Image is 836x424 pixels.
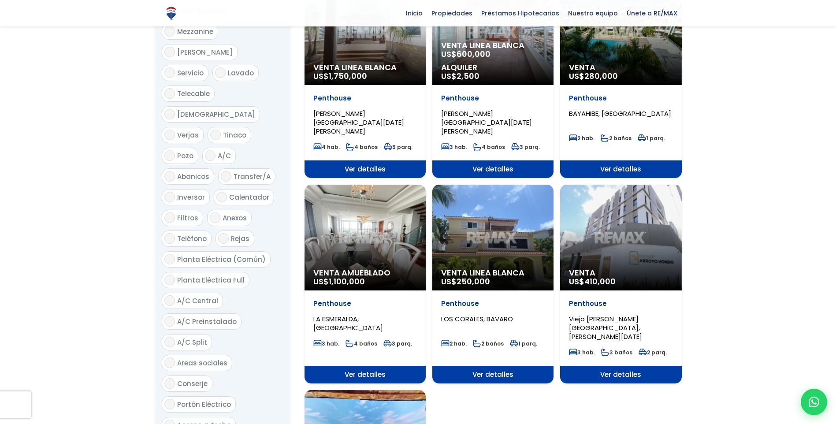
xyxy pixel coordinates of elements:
a: Venta Linea Blanca US$250,000 Penthouse LOS CORALES, BAVARO 2 hab. 2 baños 1 parq. Ver detalles [432,185,554,383]
span: Inversor [177,193,205,202]
span: US$ [313,276,365,287]
input: [DEMOGRAPHIC_DATA] [164,109,175,119]
span: Préstamos Hipotecarios [477,7,564,20]
span: [PERSON_NAME] [177,48,233,57]
span: Mezzanine [177,27,213,36]
input: A/C Split [164,337,175,347]
span: A/C Split [177,338,207,347]
span: US$ [569,71,618,82]
input: Planta Eléctrica (Común) [164,254,175,264]
input: Filtros [164,212,175,223]
span: Únete a RE/MAX [622,7,682,20]
span: Tinaco [223,130,246,140]
span: Inicio [401,7,427,20]
p: Penthouse [569,299,673,308]
input: Conserje [164,378,175,389]
span: 1,100,000 [329,276,365,287]
span: 3 baños [601,349,632,356]
span: US$ [313,71,367,82]
span: Viejo [PERSON_NAME][GEOGRAPHIC_DATA], [PERSON_NAME][DATE] [569,314,642,341]
span: 250,000 [457,276,490,287]
input: Pozo [164,150,175,161]
span: Nuestro equipo [564,7,622,20]
span: Anexos [223,213,247,223]
input: Lavado [215,67,226,78]
span: US$ [441,276,490,287]
span: US$ [569,276,616,287]
span: 4 baños [346,340,377,347]
span: 2 parq. [639,349,667,356]
input: Transfer/A [221,171,231,182]
span: Ver detalles [432,160,554,178]
span: Ver detalles [305,366,426,383]
span: Abanicos [177,172,209,181]
span: 4 baños [473,143,505,151]
input: Mezzanine [164,26,175,37]
span: Rejas [231,234,249,243]
span: Alquiler [441,63,545,72]
input: Servicio [164,67,175,78]
span: Venta [569,63,673,72]
span: Propiedades [427,7,477,20]
input: Tinaco [210,130,221,140]
span: Conserje [177,379,208,388]
span: 1,750,000 [329,71,367,82]
input: Telecable [164,88,175,99]
span: Areas sociales [177,358,227,368]
span: 5 parq. [384,143,412,151]
span: Transfer/A [234,172,271,181]
span: 3 hab. [569,349,595,356]
span: 3 parq. [383,340,412,347]
input: A/C Central [164,295,175,306]
input: Planta Eléctrica Full [164,275,175,285]
span: 280,000 [584,71,618,82]
span: LOS CORALES, BAVARO [441,314,513,324]
span: A/C Central [177,296,218,305]
span: 600,000 [457,48,490,60]
span: US$ [441,48,490,60]
span: [PERSON_NAME][GEOGRAPHIC_DATA][DATE][PERSON_NAME] [441,109,532,136]
span: Verjas [177,130,199,140]
input: Calentador [216,192,227,202]
input: [PERSON_NAME] [164,47,175,57]
span: Venta Linea Blanca [441,268,545,277]
a: Venta Amueblado US$1,100,000 Penthouse LA ESMERALDA, [GEOGRAPHIC_DATA] 3 hab. 4 baños 3 parq. Ver... [305,185,426,383]
span: Ver detalles [560,366,681,383]
span: Telecable [177,89,210,98]
input: Anexos [210,212,220,223]
span: 4 hab. [313,143,340,151]
span: 1 parq. [638,134,665,142]
img: Logo de REMAX [163,6,179,21]
span: 2 baños [601,134,632,142]
span: Ver detalles [560,160,681,178]
input: A/C [205,150,216,161]
span: Portón Eléctrico [177,400,231,409]
span: Pozo [177,151,193,160]
input: Teléfono [164,233,175,244]
span: 1 parq. [510,340,537,347]
span: Ver detalles [432,366,554,383]
span: LA ESMERALDA, [GEOGRAPHIC_DATA] [313,314,383,332]
span: Planta Eléctrica (Común) [177,255,266,264]
span: BAYAHIBE, [GEOGRAPHIC_DATA] [569,109,671,118]
span: US$ [441,71,479,82]
span: Venta Linea Blanca [441,41,545,50]
span: 2 hab. [569,134,594,142]
input: Abanicos [164,171,175,182]
span: [DEMOGRAPHIC_DATA] [177,110,255,119]
span: 3 hab. [313,340,339,347]
span: 3 hab. [441,143,467,151]
span: Teléfono [177,234,207,243]
span: 4 baños [346,143,378,151]
span: 2 baños [473,340,504,347]
span: A/C Preinstalado [177,317,237,326]
span: 3 parq. [511,143,540,151]
p: Penthouse [441,299,545,308]
span: [PERSON_NAME][GEOGRAPHIC_DATA][DATE][PERSON_NAME] [313,109,404,136]
span: A/C [218,151,231,160]
span: Planta Eléctrica Full [177,275,245,285]
span: Servicio [177,68,204,78]
span: Venta Amueblado [313,268,417,277]
input: A/C Preinstalado [164,316,175,327]
p: Penthouse [441,94,545,103]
